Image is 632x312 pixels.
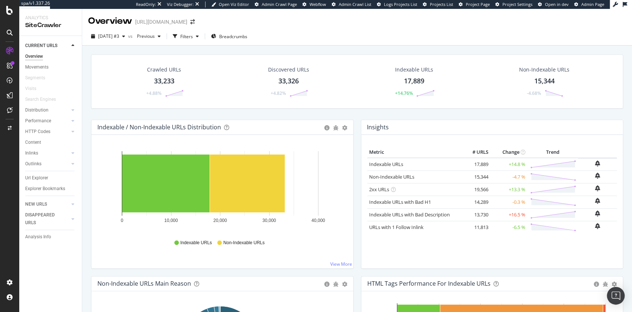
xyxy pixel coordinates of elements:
[211,1,249,7] a: Open Viz Editor
[25,21,76,30] div: SiteCrawler
[384,1,417,7] span: Logs Projects List
[466,1,490,7] span: Project Page
[404,76,424,86] div: 17,889
[25,53,77,60] a: Overview
[25,211,63,227] div: DISAPPEARED URLS
[369,224,424,230] a: URLs with 1 Follow Inlink
[262,1,297,7] span: Admin Crawl Page
[97,123,221,131] div: Indexable / Non-Indexable URLs Distribution
[342,282,347,287] div: gear
[25,211,69,227] a: DISAPPEARED URLS
[25,233,51,241] div: Analysis Info
[545,1,569,7] span: Open in dev
[223,240,264,246] span: Non-Indexable URLs
[461,196,490,208] td: 14,289
[219,1,249,7] span: Open Viz Editor
[88,30,128,42] button: [DATE] #3
[25,128,50,136] div: HTTP Codes
[581,1,604,7] span: Admin Page
[25,200,47,208] div: NEW URLS
[25,63,77,71] a: Movements
[595,223,600,229] div: bell-plus
[461,147,490,158] th: # URLS
[167,1,194,7] div: Viz Debugger:
[25,74,45,82] div: Segments
[97,280,191,287] div: Non-Indexable URLs Main Reason
[25,85,44,93] a: Visits
[395,66,433,73] div: Indexable URLs
[25,117,51,125] div: Performance
[490,196,527,208] td: -0.3 %
[333,282,338,287] div: bug
[25,15,76,21] div: Analytics
[180,33,193,40] div: Filters
[88,15,132,27] div: Overview
[369,199,431,205] a: Indexable URLs with Bad H1
[208,30,250,42] button: Breadcrumbs
[135,18,187,26] div: [URL][DOMAIN_NAME]
[147,66,181,73] div: Crawled URLs
[25,63,49,71] div: Movements
[25,200,69,208] a: NEW URLS
[25,42,57,50] div: CURRENT URLS
[490,208,527,221] td: +16.5 %
[25,117,69,125] a: Performance
[121,218,123,223] text: 0
[25,106,49,114] div: Distribution
[519,66,569,73] div: Non-Indexable URLs
[490,170,527,183] td: -4.7 %
[367,147,461,158] th: Metric
[490,147,527,158] th: Change
[25,96,56,103] div: Search Engines
[180,240,212,246] span: Indexable URLs
[25,160,69,168] a: Outlinks
[490,158,527,171] td: +14.8 %
[461,208,490,221] td: 13,730
[495,1,532,7] a: Project Settings
[263,218,276,223] text: 30,000
[25,160,41,168] div: Outlinks
[25,233,77,241] a: Analysis Info
[324,125,330,130] div: circle-info
[333,125,338,130] div: bug
[595,185,600,191] div: bell-plus
[128,33,134,39] span: vs
[25,96,63,103] a: Search Engines
[97,147,343,233] svg: A chart.
[25,174,77,182] a: Url Explorer
[98,33,119,39] span: 2025 Sep. 12th #3
[461,158,490,171] td: 17,889
[369,186,389,193] a: 2xx URLs
[190,19,195,24] div: arrow-right-arrow-left
[527,90,541,96] div: -4.68%
[268,66,309,73] div: Discovered URLs
[271,90,286,96] div: +4.82%
[170,30,202,42] button: Filters
[369,173,414,180] a: Non-Indexable URLs
[213,218,227,223] text: 20,000
[25,149,38,157] div: Inlinks
[25,85,36,93] div: Visits
[25,185,65,193] div: Explorer Bookmarks
[490,221,527,233] td: -6.5 %
[330,261,352,267] a: View More
[25,53,43,60] div: Overview
[395,90,412,96] div: +14.76%
[25,149,69,157] a: Inlinks
[367,122,389,132] h4: Insights
[461,183,490,196] td: 19,566
[369,161,403,167] a: Indexable URLs
[25,185,77,193] a: Explorer Bookmarks
[377,1,417,7] a: Logs Projects List
[490,183,527,196] td: +13.3 %
[25,74,53,82] a: Segments
[25,139,77,146] a: Content
[461,170,490,183] td: 15,344
[164,218,178,223] text: 10,000
[367,280,491,287] div: HTML Tags Performance for Indexable URLs
[25,128,69,136] a: HTTP Codes
[255,1,297,7] a: Admin Crawl Page
[25,106,69,114] a: Distribution
[25,139,41,146] div: Content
